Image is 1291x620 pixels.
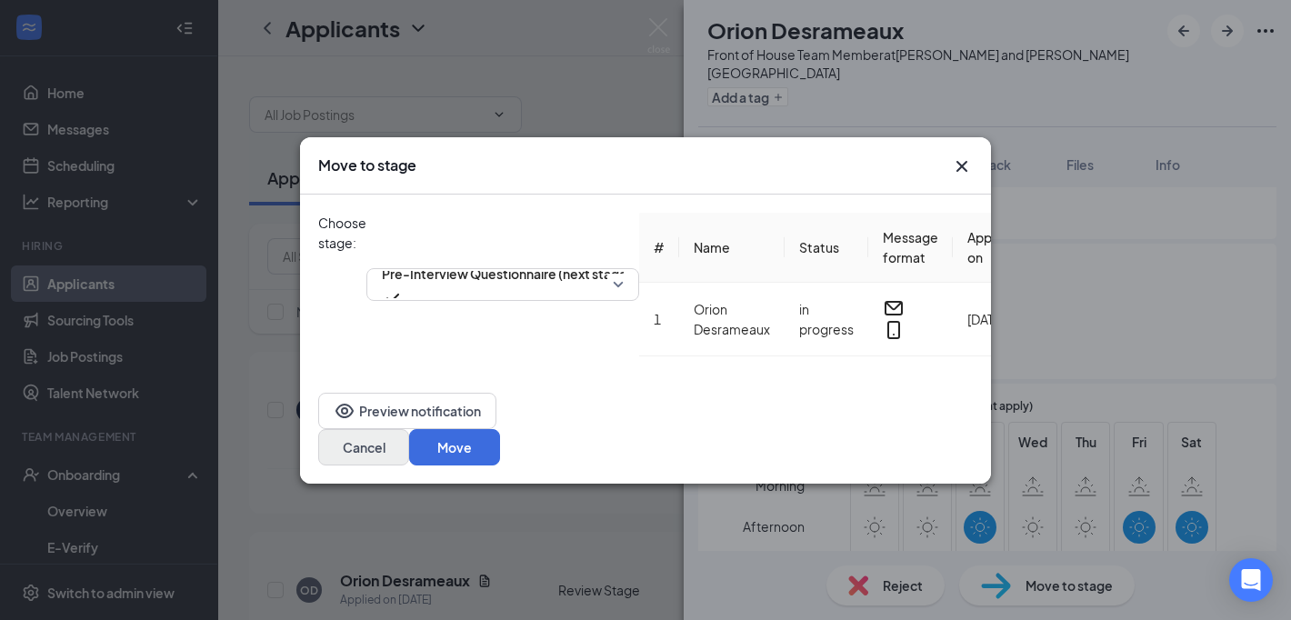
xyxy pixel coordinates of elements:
[318,155,416,175] h3: Move to stage
[883,319,905,341] svg: MobileSms
[334,400,355,422] svg: Eye
[785,283,868,356] td: in progress
[382,287,404,309] svg: Checkmark
[318,213,366,356] span: Choose stage:
[1229,558,1273,602] div: Open Intercom Messenger
[953,283,1028,356] td: [DATE]
[868,213,953,283] th: Message format
[318,429,409,465] button: Cancel
[409,429,500,465] button: Move
[785,213,868,283] th: Status
[883,297,905,319] svg: Email
[639,213,679,283] th: #
[953,213,1028,283] th: Applied on
[951,155,973,177] svg: Cross
[951,155,973,177] button: Close
[654,311,661,327] span: 1
[679,283,785,356] td: Orion Desrameaux
[318,393,496,429] button: EyePreview notification
[679,213,785,283] th: Name
[382,260,632,287] span: Pre-Interview Questionnaire (next stage)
